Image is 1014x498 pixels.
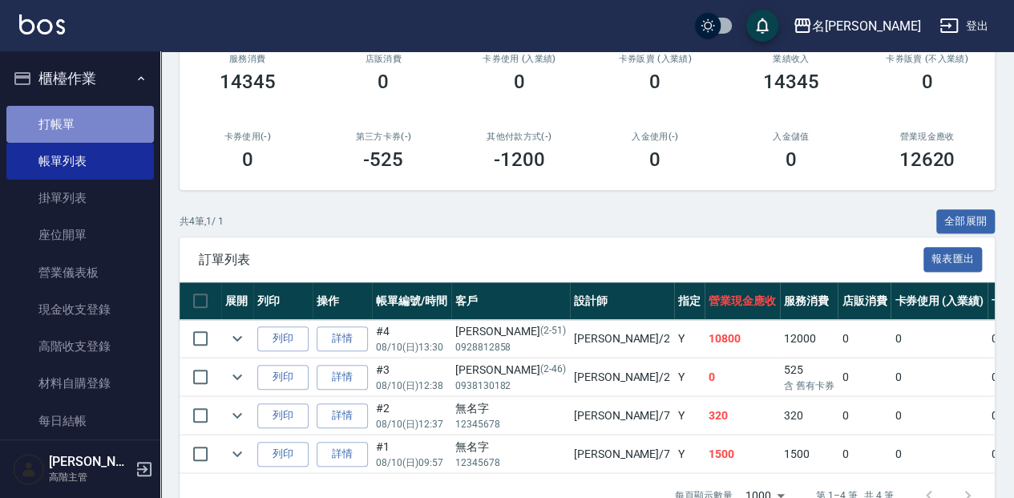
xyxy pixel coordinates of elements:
a: 詳情 [317,442,368,467]
h3: -525 [363,148,403,171]
th: 營業現金應收 [705,282,780,320]
td: Y [674,397,705,435]
div: [PERSON_NAME] [455,323,566,340]
td: [PERSON_NAME] /2 [570,358,674,396]
td: Y [674,358,705,396]
td: 1500 [780,435,838,473]
div: 無名字 [455,439,566,455]
td: #3 [372,358,451,396]
p: 含 舊有卡券 [784,379,834,393]
td: 12000 [780,320,838,358]
h2: 卡券使用(-) [199,132,297,142]
a: 現金收支登錄 [6,291,154,328]
td: 1500 [705,435,780,473]
h3: 0 [649,148,661,171]
a: 營業儀表板 [6,254,154,291]
button: 登出 [933,11,995,41]
p: 12345678 [455,417,566,431]
a: 詳情 [317,403,368,428]
td: 0 [891,320,988,358]
td: 0 [891,435,988,473]
h3: 0 [921,71,932,93]
th: 服務消費 [780,282,838,320]
h2: 入金儲值 [742,132,840,142]
th: 指定 [674,282,705,320]
button: expand row [225,442,249,466]
button: expand row [225,403,249,427]
button: 列印 [257,442,309,467]
td: 0 [891,397,988,435]
th: 展開 [221,282,253,320]
p: (2-51) [540,323,566,340]
button: 列印 [257,365,309,390]
h2: 營業現金應收 [879,132,976,142]
p: 0938130182 [455,379,566,393]
a: 詳情 [317,326,368,351]
h3: 0 [649,71,661,93]
button: expand row [225,365,249,389]
td: 320 [705,397,780,435]
p: 0928812858 [455,340,566,354]
button: 全部展開 [936,209,996,234]
a: 座位開單 [6,217,154,253]
td: [PERSON_NAME] /7 [570,397,674,435]
button: expand row [225,326,249,350]
button: 報表匯出 [923,247,983,272]
span: 訂單列表 [199,252,923,268]
h3: 12620 [899,148,955,171]
h3: 14345 [220,71,276,93]
th: 操作 [313,282,372,320]
div: 名[PERSON_NAME] [812,16,920,36]
h3: 0 [242,148,253,171]
p: (2-46) [540,362,566,379]
p: 高階主管 [49,470,131,484]
td: #2 [372,397,451,435]
th: 店販消費 [838,282,891,320]
h3: 14345 [763,71,819,93]
h2: 卡券使用 (入業績) [471,54,568,64]
td: #1 [372,435,451,473]
button: 列印 [257,403,309,428]
p: 08/10 (日) 12:37 [376,417,447,431]
td: Y [674,435,705,473]
td: 0 [891,358,988,396]
h2: 卡券販賣 (入業績) [607,54,705,64]
button: 列印 [257,326,309,351]
h2: 卡券販賣 (不入業績) [879,54,976,64]
th: 帳單編號/時間 [372,282,451,320]
h3: 0 [378,71,389,93]
th: 卡券使用 (入業績) [891,282,988,320]
button: save [746,10,778,42]
h2: 店販消費 [335,54,433,64]
a: 排班表 [6,439,154,476]
p: 08/10 (日) 13:30 [376,340,447,354]
a: 帳單列表 [6,143,154,180]
td: 0 [838,397,891,435]
p: 12345678 [455,455,566,470]
p: 08/10 (日) 12:38 [376,379,447,393]
h2: 其他付款方式(-) [471,132,568,142]
p: 08/10 (日) 09:57 [376,455,447,470]
a: 詳情 [317,365,368,390]
h3: -1200 [494,148,545,171]
button: 名[PERSON_NAME] [786,10,927,43]
div: [PERSON_NAME] [455,362,566,379]
th: 客戶 [451,282,570,320]
h5: [PERSON_NAME] [49,454,131,470]
td: 0 [838,320,891,358]
img: Person [13,453,45,485]
th: 列印 [253,282,313,320]
a: 材料自購登錄 [6,365,154,402]
h2: 入金使用(-) [607,132,705,142]
td: 525 [780,358,838,396]
h3: 服務消費 [199,54,297,64]
h3: 0 [786,148,797,171]
h3: 0 [514,71,525,93]
td: 0 [705,358,780,396]
td: [PERSON_NAME] /7 [570,435,674,473]
td: Y [674,320,705,358]
div: 無名字 [455,400,566,417]
td: 10800 [705,320,780,358]
td: #4 [372,320,451,358]
a: 報表匯出 [923,251,983,266]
